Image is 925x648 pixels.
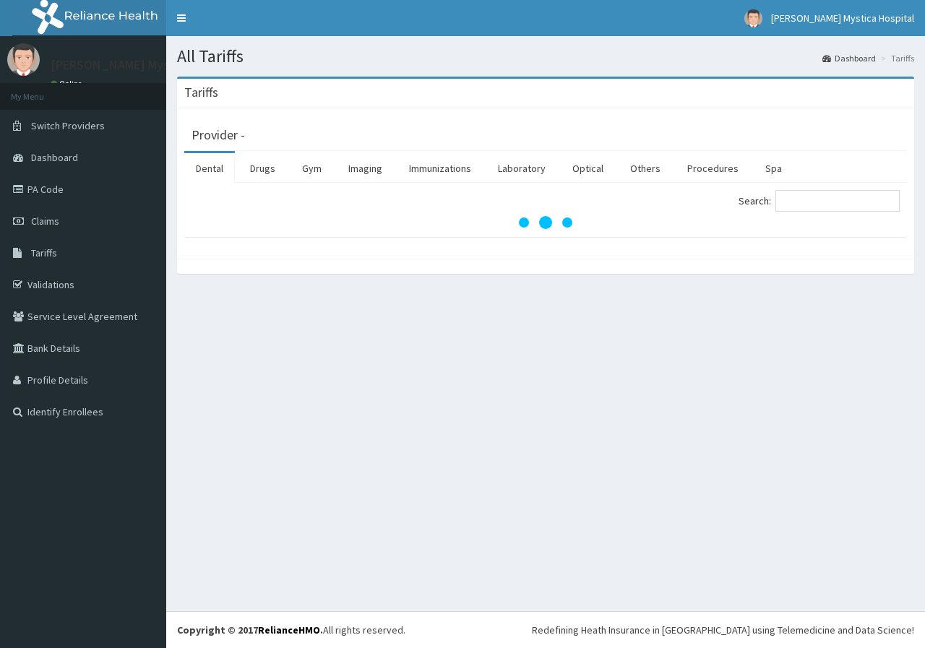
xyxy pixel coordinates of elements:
img: User Image [7,43,40,76]
a: Imaging [337,153,394,183]
a: Gym [291,153,333,183]
a: Laboratory [486,153,557,183]
a: Immunizations [397,153,483,183]
a: Procedures [676,153,750,183]
a: Others [619,153,672,183]
a: Spa [754,153,793,183]
a: Drugs [238,153,287,183]
input: Search: [775,190,900,212]
span: Switch Providers [31,119,105,132]
a: Dashboard [822,52,876,64]
a: Optical [561,153,615,183]
span: [PERSON_NAME] Mystica Hospital [771,12,914,25]
li: Tariffs [877,52,914,64]
span: Dashboard [31,151,78,164]
a: Online [51,79,85,89]
strong: Copyright © 2017 . [177,623,323,636]
h1: All Tariffs [177,47,914,66]
span: Claims [31,215,59,228]
a: Dental [184,153,235,183]
p: [PERSON_NAME] Mystica Hospital [51,59,241,72]
a: RelianceHMO [258,623,320,636]
img: User Image [744,9,762,27]
label: Search: [739,190,900,212]
div: Redefining Heath Insurance in [GEOGRAPHIC_DATA] using Telemedicine and Data Science! [532,623,914,637]
h3: Provider - [192,129,245,142]
svg: audio-loading [517,194,575,251]
h3: Tariffs [184,86,218,99]
span: Tariffs [31,246,57,259]
footer: All rights reserved. [166,611,925,648]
